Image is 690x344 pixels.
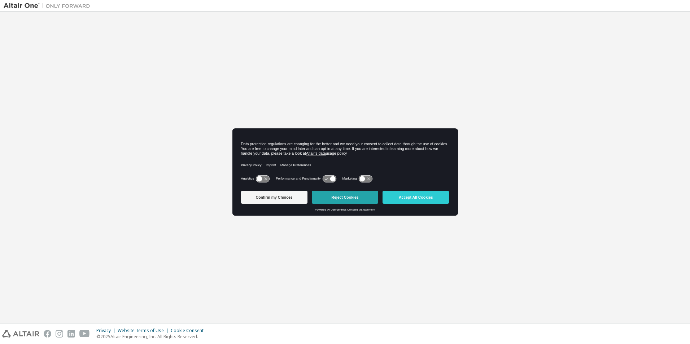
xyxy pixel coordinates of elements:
[171,328,208,334] div: Cookie Consent
[79,330,90,338] img: youtube.svg
[2,330,39,338] img: altair_logo.svg
[67,330,75,338] img: linkedin.svg
[44,330,51,338] img: facebook.svg
[96,328,118,334] div: Privacy
[4,2,94,9] img: Altair One
[96,334,208,340] p: © 2025 Altair Engineering, Inc. All Rights Reserved.
[56,330,63,338] img: instagram.svg
[118,328,171,334] div: Website Terms of Use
